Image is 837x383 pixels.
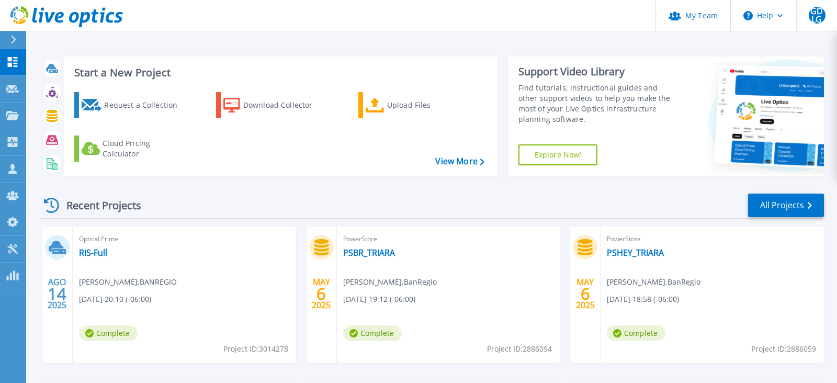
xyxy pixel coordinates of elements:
span: Complete [607,325,665,341]
span: [PERSON_NAME] , BanRegio [607,276,700,288]
span: PowerStore [343,233,554,245]
div: Cloud Pricing Calculator [103,138,186,159]
a: All Projects [748,194,824,217]
span: Project ID: 3014278 [223,343,288,355]
span: Complete [79,325,138,341]
div: Download Collector [243,95,327,116]
div: MAY 2025 [311,275,331,313]
a: RIS-Full [79,247,107,258]
a: View More [435,156,484,166]
span: 14 [48,289,66,298]
div: Request a Collection [104,95,188,116]
span: Optical Prime [79,233,290,245]
span: [PERSON_NAME] , BANREGIO [79,276,177,288]
span: [DATE] 20:10 (-06:00) [79,294,151,305]
span: [PERSON_NAME] , BanRegio [343,276,437,288]
span: PowerStore [607,233,818,245]
span: 6 [316,289,326,298]
span: GDLG [809,7,825,24]
span: Project ID: 2886059 [751,343,816,355]
div: Upload Files [387,95,471,116]
a: Cloud Pricing Calculator [74,136,191,162]
span: Project ID: 2886094 [487,343,552,355]
div: Find tutorials, instructional guides and other support videos to help you make the most of your L... [518,83,677,125]
span: [DATE] 19:12 (-06:00) [343,294,415,305]
div: Recent Projects [40,193,155,218]
a: Explore Now! [518,144,598,165]
a: PSBR_TRIARA [343,247,395,258]
span: [DATE] 18:58 (-06:00) [607,294,679,305]
a: Download Collector [216,92,333,118]
div: AGO 2025 [47,275,67,313]
div: MAY 2025 [575,275,595,313]
div: Support Video Library [518,65,677,78]
h3: Start a New Project [74,67,484,78]
a: PSHEY_TRIARA [607,247,664,258]
span: Complete [343,325,402,341]
span: 6 [581,289,590,298]
a: Upload Files [358,92,475,118]
a: Request a Collection [74,92,191,118]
